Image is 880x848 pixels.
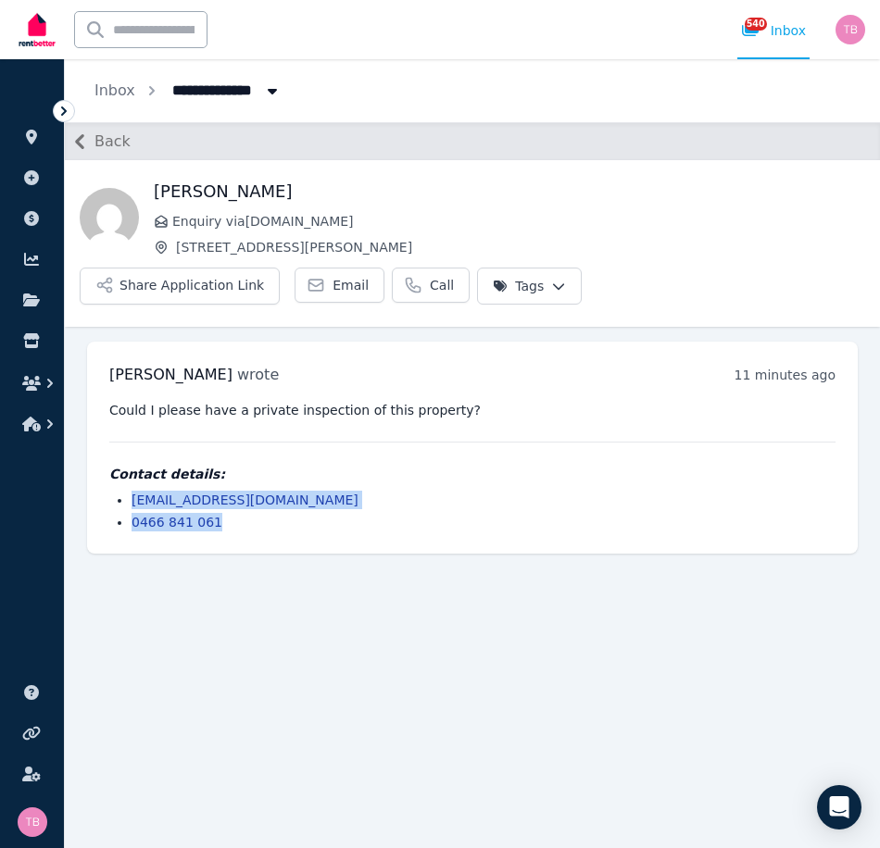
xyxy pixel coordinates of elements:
h1: [PERSON_NAME] [154,179,865,205]
span: Email [333,276,369,294]
time: 11 minutes ago [735,368,836,382]
img: Yunho Cho [80,188,139,247]
h4: Contact details: [109,465,836,483]
span: 540 [745,18,767,31]
a: Email [295,268,384,303]
a: Call [392,268,470,303]
span: Back [94,131,131,153]
span: Enquiry via [DOMAIN_NAME] [172,212,865,231]
button: Back [65,127,131,156]
span: Tags [493,277,544,295]
nav: Breadcrumb [65,59,311,122]
span: wrote [237,366,279,383]
span: Call [430,276,454,294]
div: Inbox [741,21,806,40]
button: Tags [477,268,582,305]
a: 0466 841 061 [132,515,222,530]
img: Tracy Barrett [836,15,865,44]
span: [STREET_ADDRESS][PERSON_NAME] [176,238,865,256]
div: Open Intercom Messenger [817,785,861,829]
a: [EMAIL_ADDRESS][DOMAIN_NAME] [132,493,358,507]
img: Tracy Barrett [18,807,47,837]
a: Inbox [94,81,135,99]
button: Share Application Link [80,268,280,305]
span: [PERSON_NAME] [109,366,233,383]
pre: Could I please have a private inspection of this property? [109,401,836,419]
img: RentBetter [15,6,59,53]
